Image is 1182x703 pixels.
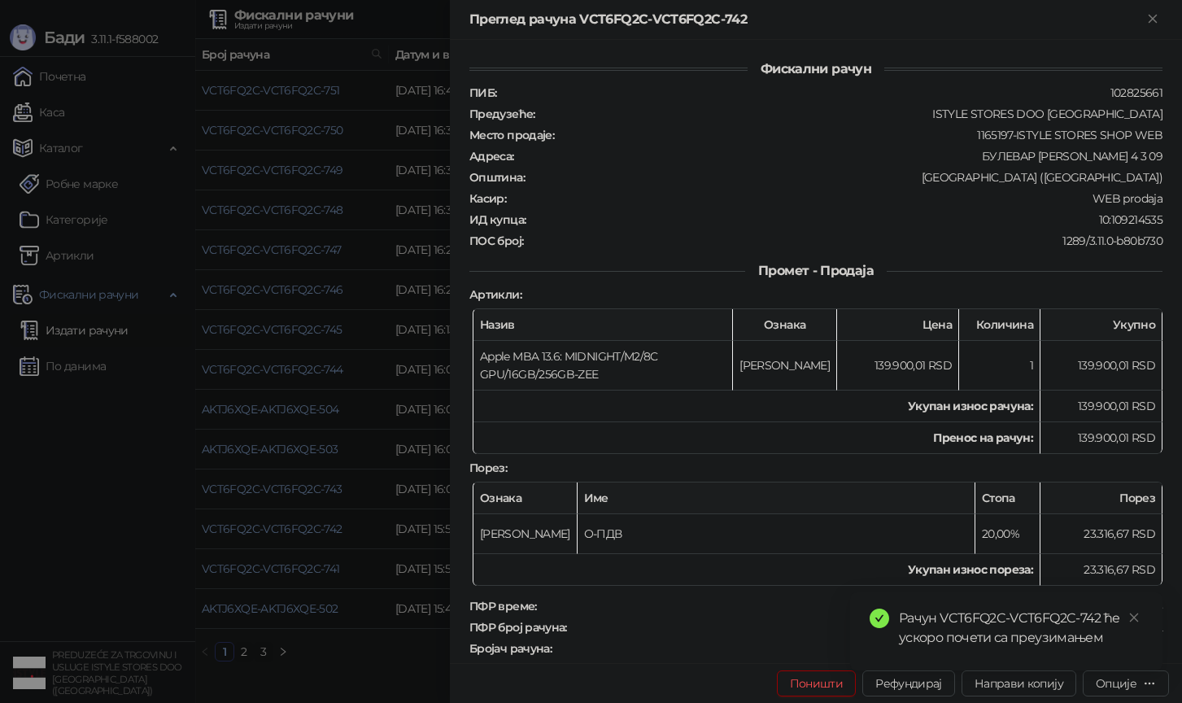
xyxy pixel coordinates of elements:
[469,287,521,302] strong: Артикли :
[469,620,567,635] strong: ПФР број рачуна :
[1040,422,1162,454] td: 139.900,01 RSD
[539,599,1164,613] div: [DATE] 15:57:43
[473,514,578,554] td: [PERSON_NAME]
[975,676,1063,691] span: Направи копију
[959,341,1040,391] td: 1
[1083,670,1169,696] button: Опције
[837,309,959,341] th: Цена
[469,191,506,206] strong: Касир :
[975,482,1040,514] th: Стопа
[469,641,552,656] strong: Бројач рачуна :
[516,149,1164,164] div: БУЛЕВАР [PERSON_NAME] 4 3 09
[862,670,955,696] button: Рефундирај
[469,149,514,164] strong: Адреса :
[469,599,537,613] strong: ПФР време :
[473,309,733,341] th: Назив
[469,234,523,248] strong: ПОС број :
[733,341,837,391] td: [PERSON_NAME]
[473,341,733,391] td: Apple MBA 13.6: MIDNIGHT/M2/8C GPU/16GB/256GB-ZEE
[473,482,578,514] th: Ознака
[569,620,1164,635] div: VCT6FQ2C-VCT6FQ2C-742
[1143,10,1162,29] button: Close
[537,107,1164,121] div: ISTYLE STORES DOO [GEOGRAPHIC_DATA]
[975,514,1040,554] td: 20,00%
[1040,341,1162,391] td: 139.900,01 RSD
[1040,391,1162,422] td: 139.900,01 RSD
[469,212,526,227] strong: ИД купца :
[498,85,1164,100] div: 102825661
[745,263,887,278] span: Промет - Продаја
[469,128,554,142] strong: Место продаје :
[527,212,1164,227] div: 10:109214535
[469,107,535,121] strong: Предузеће :
[1128,612,1140,623] span: close
[469,10,1143,29] div: Преглед рачуна VCT6FQ2C-VCT6FQ2C-742
[1040,482,1162,514] th: Порез
[733,309,837,341] th: Ознака
[578,514,975,554] td: О-ПДВ
[526,170,1164,185] div: [GEOGRAPHIC_DATA] ([GEOGRAPHIC_DATA])
[1125,609,1143,627] a: Close
[553,641,1164,656] div: 736/742ПП
[962,670,1076,696] button: Направи копију
[469,461,507,475] strong: Порез :
[469,85,496,100] strong: ПИБ :
[525,234,1164,248] div: 1289/3.11.0-b80b730
[837,341,959,391] td: 139.900,01 RSD
[933,430,1033,445] strong: Пренос на рачун :
[899,609,1143,648] div: Рачун VCT6FQ2C-VCT6FQ2C-742 ће ускоро почети са преузимањем
[870,609,889,628] span: check-circle
[556,128,1164,142] div: 1165197-ISTYLE STORES SHOP WEB
[908,399,1033,413] strong: Укупан износ рачуна :
[508,191,1164,206] div: WEB prodaja
[908,562,1033,577] strong: Укупан износ пореза:
[1096,676,1136,691] div: Опције
[777,670,857,696] button: Поништи
[578,482,975,514] th: Име
[1040,309,1162,341] th: Укупно
[1040,514,1162,554] td: 23.316,67 RSD
[748,61,884,76] span: Фискални рачун
[1040,554,1162,586] td: 23.316,67 RSD
[959,309,1040,341] th: Количина
[469,170,525,185] strong: Општина :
